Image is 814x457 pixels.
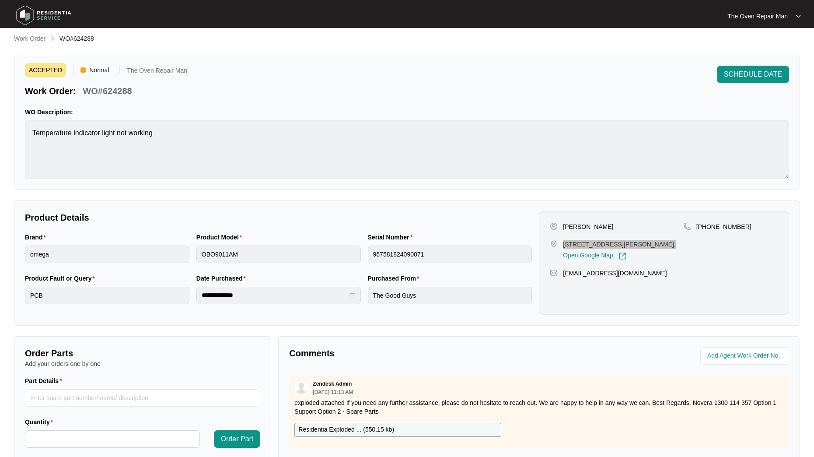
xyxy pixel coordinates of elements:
[25,233,49,242] label: Brand
[25,389,260,407] input: Part Details
[49,35,56,42] img: chevron-right
[563,252,626,260] a: Open Google Map
[563,222,613,231] p: [PERSON_NAME]
[313,380,352,387] p: Zendesk Admin
[25,85,76,97] p: Work Order:
[563,240,676,249] p: [STREET_ADDRESS][PERSON_NAME],
[796,14,801,18] img: dropdown arrow
[221,434,254,444] span: Order Part
[12,34,47,44] a: Work Order
[25,376,66,385] label: Part Details
[295,381,308,394] img: user.svg
[25,347,260,359] p: Order Parts
[294,398,784,416] p: exploded attached If you need any further assistance, please do not hesitate to reach out. We are...
[196,274,249,283] label: Date Purchased
[25,287,189,304] input: Product Fault or Query
[550,222,558,230] img: user-pin
[25,120,789,179] textarea: Temperature indicator light not working
[25,63,66,77] span: ACCEPTED
[25,431,199,447] input: Quantity
[25,418,56,426] label: Quantity
[707,351,784,361] input: Add Agent Work Order No.
[550,240,558,248] img: map-pin
[25,359,260,368] p: Add your orders one by one
[563,269,667,278] p: [EMAIL_ADDRESS][DOMAIN_NAME]
[202,291,348,300] input: Date Purchased
[25,246,189,263] input: Brand
[59,35,94,42] span: WO#624288
[368,246,532,263] input: Serial Number
[717,66,789,83] button: SCHEDULE DATE
[25,274,98,283] label: Product Fault or Query
[214,430,261,448] button: Order Part
[683,222,691,230] img: map-pin
[368,233,416,242] label: Serial Number
[696,222,751,231] p: [PHONE_NUMBER]
[298,425,394,435] p: Residentia Exploded ... ( 550.15 kb )
[83,85,132,97] p: WO#624288
[618,252,626,260] img: Link-External
[25,108,789,116] p: WO Description:
[14,34,45,43] p: Work Order
[550,269,558,277] img: map-pin
[289,347,533,359] p: Comments
[80,67,86,73] img: Vercel Logo
[724,69,782,80] span: SCHEDULE DATE
[196,233,246,242] label: Product Model
[313,390,353,395] p: [DATE] 11:13 AM
[127,67,187,77] p: The Oven Repair Man
[368,274,423,283] label: Purchased From
[86,63,112,77] span: Normal
[368,287,532,304] input: Purchased From
[13,2,74,28] img: residentia service logo
[727,12,788,21] p: The Oven Repair Man
[25,211,532,224] p: Product Details
[196,246,361,263] input: Product Model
